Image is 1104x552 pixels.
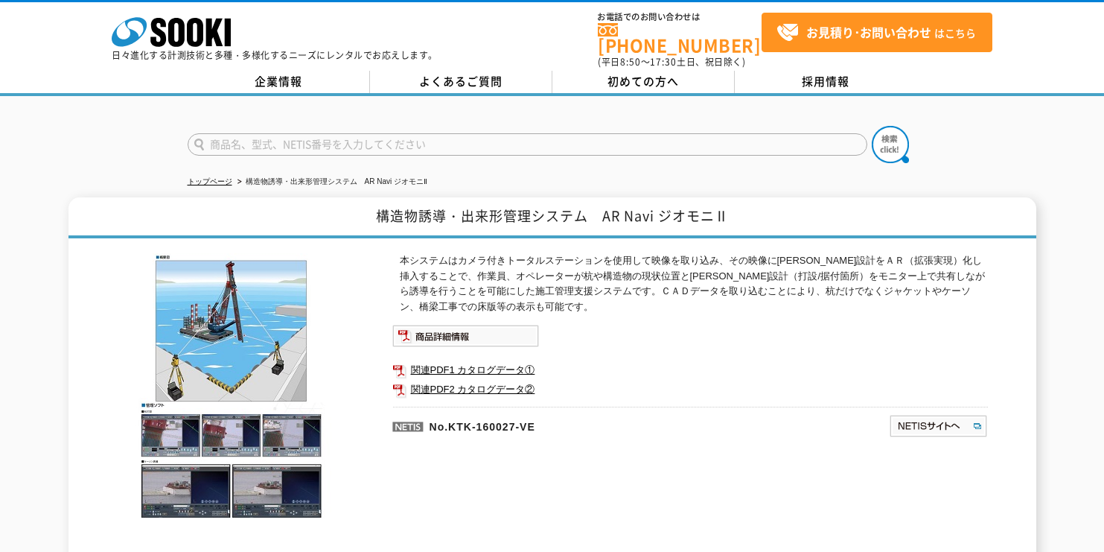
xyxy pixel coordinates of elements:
p: 日々進化する計測技術と多種・多様化するニーズにレンタルでお応えします。 [112,51,438,60]
a: お見積り･お問い合わせはこちら [762,13,992,52]
span: お電話でのお問い合わせは [598,13,762,22]
img: 構造物誘導・出来形管理システム AR Navi ジオモニⅡ [117,253,348,519]
a: 関連PDF2 カタログデータ② [392,380,988,399]
span: 8:50 [620,55,641,69]
h1: 構造物誘導・出来形管理システム AR Navi ジオモニⅡ [68,197,1036,238]
a: [PHONE_NUMBER] [598,23,762,54]
a: よくあるご質問 [370,71,552,93]
a: 採用情報 [735,71,917,93]
span: (平日 ～ 土日、祝日除く) [598,55,745,69]
img: 商品詳細情報システム [392,325,539,347]
img: NETISサイトへ [889,414,988,438]
input: 商品名、型式、NETIS番号を入力してください [188,133,867,156]
li: 構造物誘導・出来形管理システム AR Navi ジオモニⅡ [234,174,427,190]
span: 17:30 [650,55,677,69]
a: 商品詳細情報システム [392,333,539,344]
span: はこちら [776,22,976,44]
p: 本システムはカメラ付きトータルステーションを使用して映像を取り込み、その映像に[PERSON_NAME]設計をＡＲ（拡張実現）化し挿入することで、作業員、オペレーターが杭や構造物の現状位置と[P... [400,253,988,315]
a: 初めての方へ [552,71,735,93]
span: 初めての方へ [607,73,679,89]
strong: お見積り･お問い合わせ [806,23,931,41]
a: 企業情報 [188,71,370,93]
p: No.KTK-160027-VE [392,407,745,442]
img: btn_search.png [872,126,909,163]
a: トップページ [188,177,232,185]
a: 関連PDF1 カタログデータ① [392,361,988,380]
